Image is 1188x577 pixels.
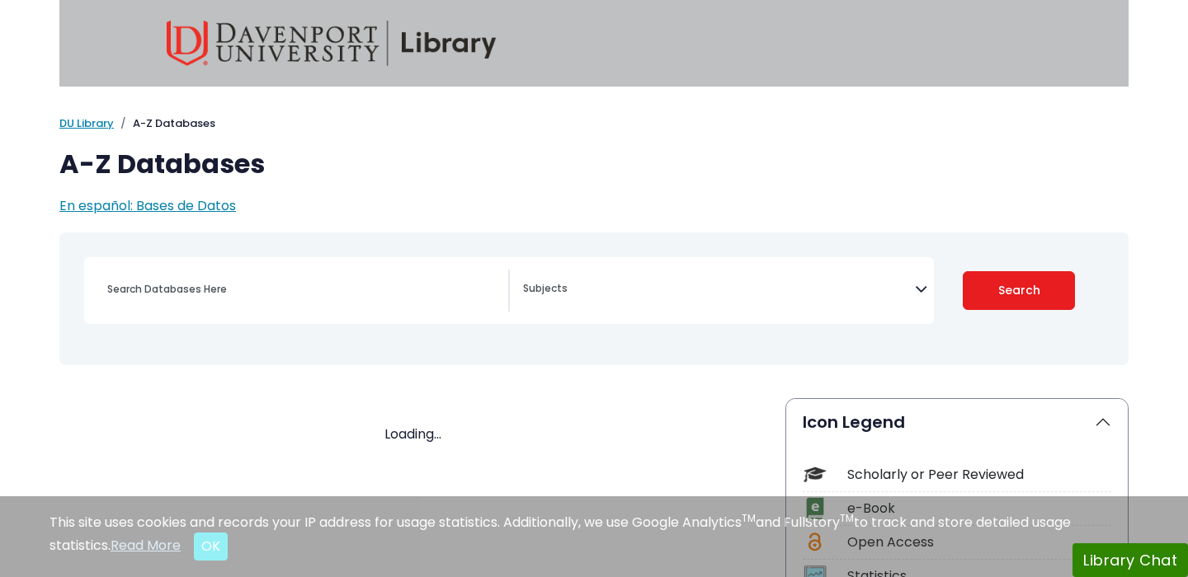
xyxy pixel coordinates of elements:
[167,21,497,66] img: Davenport University Library
[59,148,1129,180] h1: A-Z Databases
[59,115,114,131] a: DU Library
[804,463,826,486] img: Icon Scholarly or Peer Reviewed
[786,399,1128,445] button: Icon Legend
[840,511,854,525] sup: TM
[963,271,1076,310] button: Submit for Search Results
[194,532,228,561] button: Close
[59,425,766,444] div: Loading...
[59,232,1129,365] nav: Search filters
[742,511,756,525] sup: TM
[111,536,181,555] a: Read More
[59,196,236,215] a: En español: Bases de Datos
[847,465,1111,485] div: Scholarly or Peer Reviewed
[523,284,915,297] textarea: Search
[59,115,1129,132] nav: breadcrumb
[114,115,215,132] li: A-Z Databases
[97,277,508,301] input: Search database by title or keyword
[1072,543,1188,577] button: Library Chat
[49,513,1138,561] div: This site uses cookies and records your IP address for usage statistics. Additionally, we use Goo...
